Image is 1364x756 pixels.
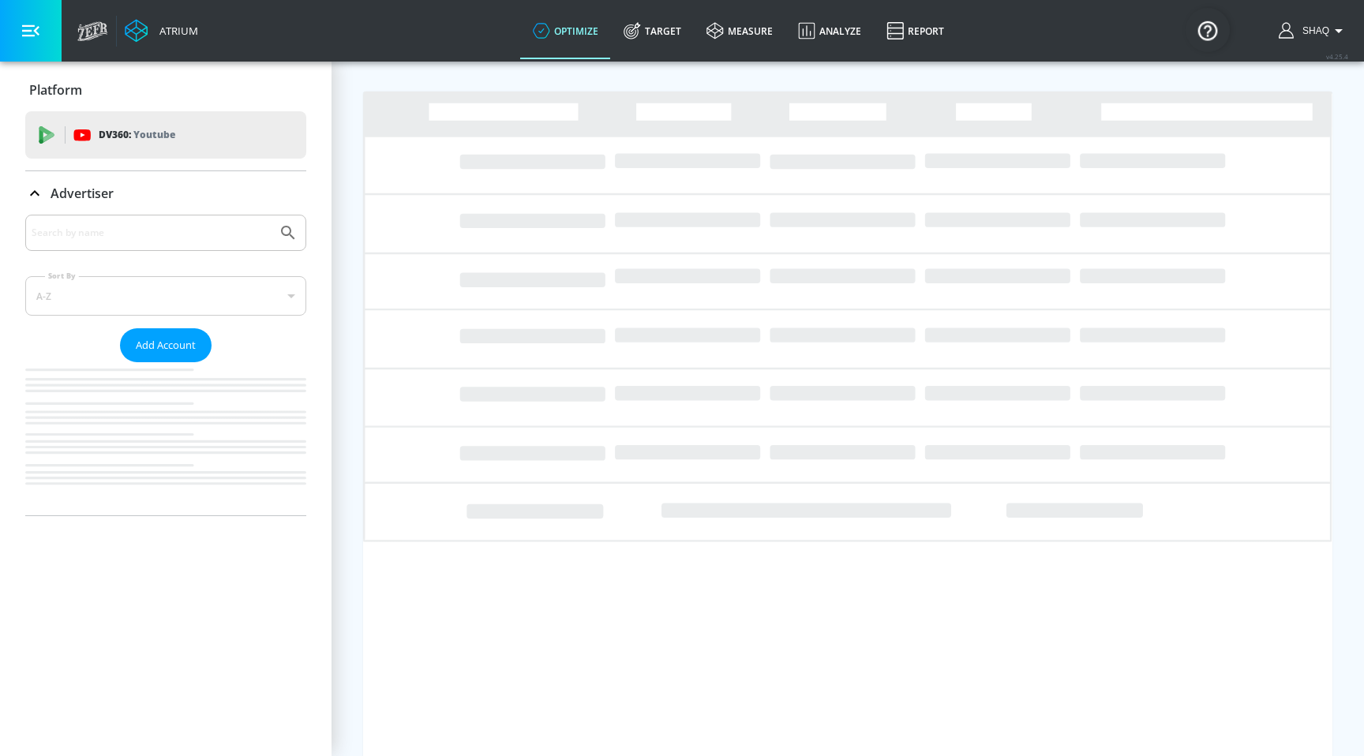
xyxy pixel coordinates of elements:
[1279,21,1348,40] button: Shaq
[25,276,306,316] div: A-Z
[25,362,306,515] nav: list of Advertiser
[29,81,82,99] p: Platform
[25,215,306,515] div: Advertiser
[136,336,196,354] span: Add Account
[99,126,175,144] p: DV360:
[25,171,306,215] div: Advertiser
[133,126,175,143] p: Youtube
[120,328,212,362] button: Add Account
[51,185,114,202] p: Advertiser
[874,2,957,59] a: Report
[520,2,611,59] a: optimize
[153,24,198,38] div: Atrium
[125,19,198,43] a: Atrium
[694,2,785,59] a: measure
[1326,52,1348,61] span: v 4.25.4
[611,2,694,59] a: Target
[785,2,874,59] a: Analyze
[1296,25,1329,36] span: login as: shaquille.huang@zefr.com
[1186,8,1230,52] button: Open Resource Center
[32,223,271,243] input: Search by name
[45,271,79,281] label: Sort By
[25,68,306,112] div: Platform
[25,111,306,159] div: DV360: Youtube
